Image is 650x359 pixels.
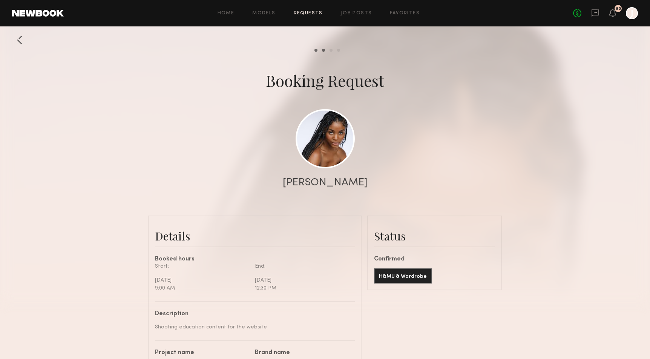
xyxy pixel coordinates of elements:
div: [DATE] [255,276,349,284]
div: 12:30 PM [255,284,349,292]
a: Requests [294,11,323,16]
div: Brand name [255,350,349,356]
a: J [626,7,638,19]
div: Booked hours [155,256,355,262]
button: H&MU & Wardrobe [374,268,432,284]
div: 90 [616,7,621,11]
div: Booking Request [266,70,384,91]
div: Description [155,311,349,317]
div: Status [374,228,495,243]
div: End: [255,262,349,270]
a: Models [252,11,275,16]
a: Home [218,11,235,16]
div: Confirmed [374,256,495,262]
a: Job Posts [341,11,372,16]
a: Favorites [390,11,420,16]
div: 9:00 AM [155,284,249,292]
div: Shooting education content for the website [155,323,349,331]
div: [DATE] [155,276,249,284]
div: [PERSON_NAME] [283,177,368,188]
div: Project name [155,350,249,356]
div: Start: [155,262,249,270]
div: Details [155,228,355,243]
